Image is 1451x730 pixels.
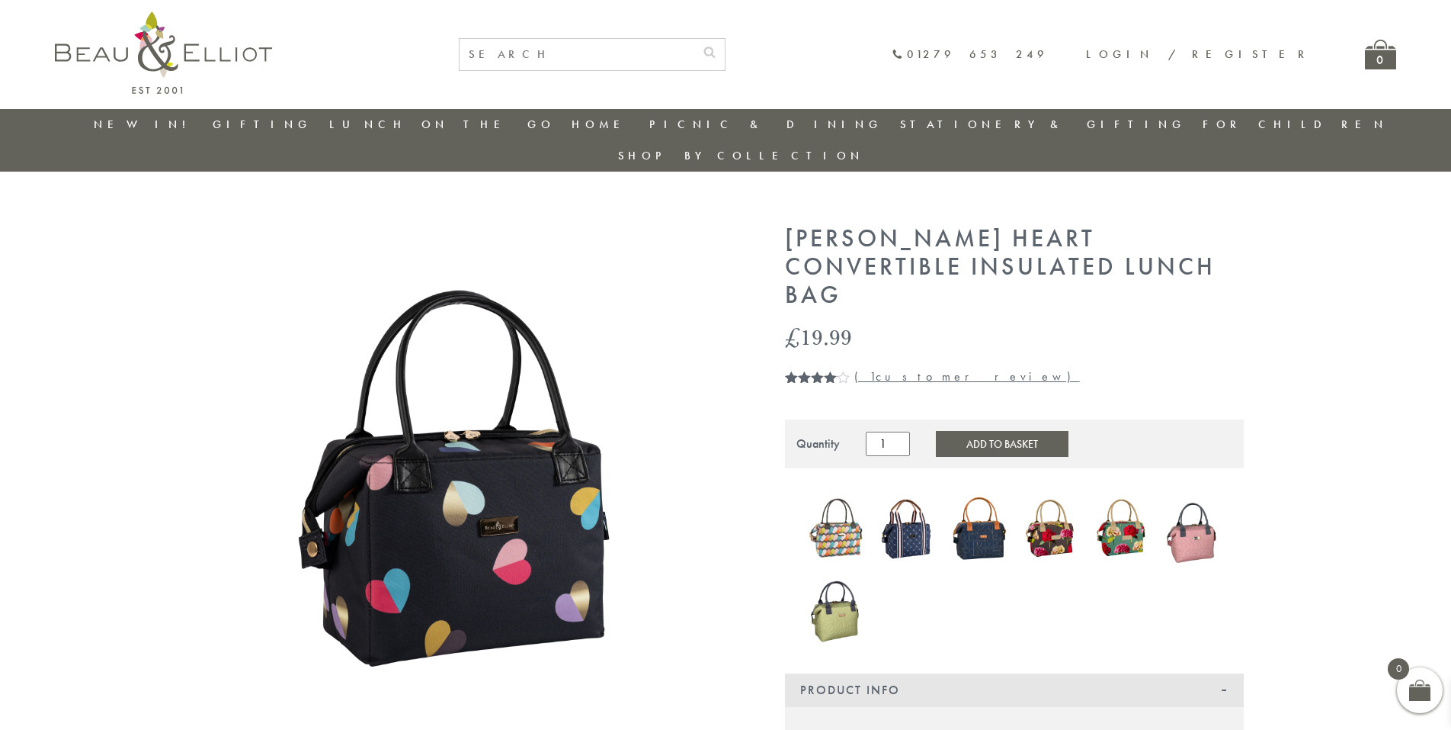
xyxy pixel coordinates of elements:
span: 1 [870,368,876,384]
a: Home [572,117,633,132]
a: Shop by collection [618,148,864,163]
a: (1customer review) [854,368,1080,384]
a: 0 [1365,40,1396,69]
img: Sarah Kelleher Lunch Bag Dark Stone [1022,494,1078,563]
button: Add to Basket [936,431,1068,457]
a: Carnaby eclipse convertible lunch bag [808,493,864,568]
a: New in! [94,117,196,132]
a: Login / Register [1086,47,1312,62]
bdi: 19.99 [785,321,852,352]
a: Sarah Kelleher convertible lunch bag teal [1094,491,1150,570]
a: 01279 653 249 [892,48,1048,61]
a: Oxford quilted lunch bag pistachio [808,570,864,651]
a: Lunch On The Go [329,117,555,132]
input: Product quantity [866,432,910,456]
img: Oxford quilted lunch bag mallow [1164,491,1221,567]
a: Stationery & Gifting [900,117,1186,132]
span: 0 [1388,658,1409,680]
a: Gifting [213,117,312,132]
a: For Children [1203,117,1388,132]
a: Oxford quilted lunch bag mallow [1164,491,1221,570]
input: SEARCH [460,39,694,70]
span: 1 [785,371,791,401]
a: Sarah Kelleher Lunch Bag Dark Stone [1022,494,1078,566]
img: Carnaby eclipse convertible lunch bag [808,493,864,564]
a: Picnic & Dining [649,117,882,132]
div: Rated 4.00 out of 5 [785,371,850,383]
span: £ [785,321,800,352]
img: Oxford quilted lunch bag pistachio [808,570,864,648]
div: Product Info [785,674,1244,707]
a: Navy Broken-hearted Convertible Insulated Lunch Bag [951,491,1007,570]
img: Navy Broken-hearted Convertible Insulated Lunch Bag [951,491,1007,566]
img: logo [55,11,272,94]
span: Rated out of 5 based on customer rating [785,371,838,462]
img: Monogram Midnight Convertible Lunch Bag [879,494,936,562]
h1: [PERSON_NAME] Heart Convertible Insulated Lunch Bag [785,225,1244,309]
a: Monogram Midnight Convertible Lunch Bag [879,494,936,566]
img: Sarah Kelleher convertible lunch bag teal [1094,491,1150,566]
div: Quantity [796,437,840,451]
